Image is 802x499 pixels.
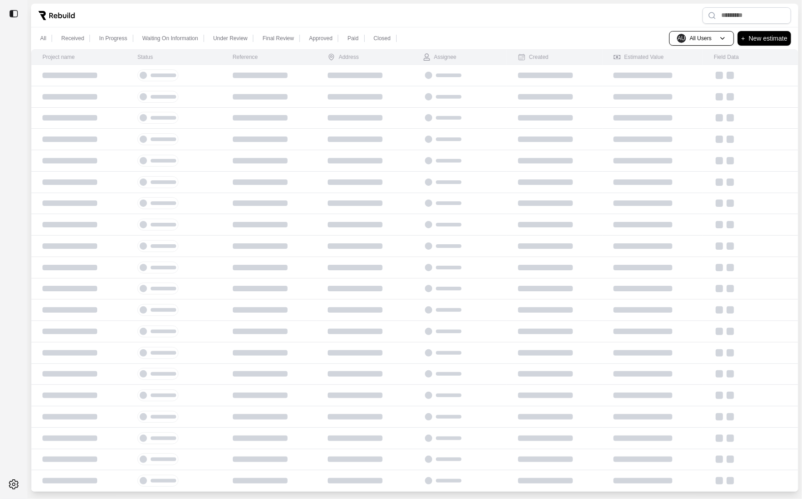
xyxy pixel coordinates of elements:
[262,35,294,42] p: Final Review
[99,35,127,42] p: In Progress
[677,34,686,43] span: AU
[233,53,258,61] div: Reference
[309,35,332,42] p: Approved
[690,35,712,42] p: All Users
[42,53,75,61] div: Project name
[741,33,745,44] p: +
[142,35,198,42] p: Waiting On Information
[347,35,358,42] p: Paid
[61,35,84,42] p: Received
[669,31,734,46] button: AUAll Users
[613,53,664,61] div: Estimated Value
[213,35,247,42] p: Under Review
[137,53,153,61] div: Status
[518,53,549,61] div: Created
[738,31,791,46] button: +New estimate
[714,53,739,61] div: Field Data
[38,11,75,20] img: Rebuild
[423,53,456,61] div: Assignee
[9,9,18,18] img: toggle sidebar
[328,53,359,61] div: Address
[749,33,787,44] p: New estimate
[40,35,46,42] p: All
[374,35,391,42] p: Closed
